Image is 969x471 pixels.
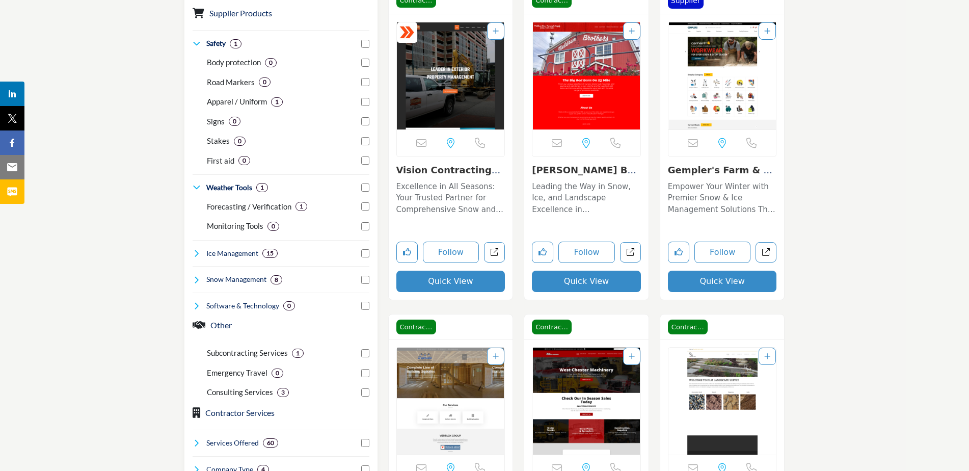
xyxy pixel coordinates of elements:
[397,22,505,129] a: Open Listing in new tab
[207,155,234,167] p: First aid: Emergency medical kits and supplies for treating coldrelated injuries and accidents.
[275,276,278,283] b: 8
[396,165,501,187] a: Vision Contracting &...
[397,348,505,455] a: Open Listing in new tab
[396,165,505,176] h3: Vision Contracting & Supply Inc.
[361,276,369,284] input: Select Snow Management checkbox
[396,271,505,292] button: Quick View
[209,7,272,19] button: Supplier Products
[361,98,369,106] input: Select Apparel / Uniform checkbox
[233,118,236,125] b: 0
[532,320,572,335] span: Contractor
[205,407,275,419] button: Contractor Services
[620,242,641,263] a: Open meldrum-bros-nursery-landscape-supply in new tab
[694,242,751,263] button: Follow
[668,181,777,216] p: Empower Your Winter with Premier Snow & Ice Management Solutions The company is a leading provide...
[277,388,289,397] div: 3 Results For Consulting Services
[267,222,279,231] div: 0 Results For Monitoring Tools
[206,301,279,311] h4: Software & Technology: Software & Technology encompasses the development, implementation, and use...
[423,242,479,263] button: Follow
[668,178,777,216] a: Empower Your Winter with Premier Snow & Ice Management Solutions The company is a leading provide...
[361,156,369,165] input: Select First aid checkbox
[396,242,418,263] button: Like listing
[361,117,369,125] input: Select Signs checkbox
[361,439,369,447] input: Select Services Offered checkbox
[207,220,263,232] p: Monitoring Tools: Technology for tracking weather, temperature, and ice conditions in realtime.
[396,320,436,335] span: Contractor
[558,242,615,263] button: Follow
[668,22,776,129] a: Open Listing in new tab
[206,38,226,48] h4: Safety: Safety refers to the measures, practices, and protocols implemented to protect individual...
[396,181,505,216] p: Excellence in All Seasons: Your Trusted Partner for Comprehensive Snow and Ice Management Solutio...
[532,242,553,263] button: Like listing
[397,348,505,455] img: DETERVILLE LUMBER & SUPPLY LLC
[532,165,638,187] a: [PERSON_NAME] Bros Nursery...
[207,347,288,359] p: Subcontracting Services: Subcontracting Services
[207,76,255,88] p: Road Markers: Reflective markers to improve visibility and safety on winter roads and pathways.
[668,165,772,187] a: Gempler's Farm & Hom...
[271,97,283,107] div: 1 Results For Apparel / Uniform
[238,156,250,165] div: 0 Results For First aid
[243,157,246,164] b: 0
[271,275,282,284] div: 8 Results For Snow Management
[300,203,303,210] b: 1
[207,57,261,68] p: Body protection: Protective gear to keep workers safe from extreme cold, wind, and winter hazards.
[207,367,267,379] p: Emergency Travel: Emergency Travel
[764,27,770,35] a: Add To List
[210,319,232,331] button: Other
[668,348,776,455] img: DLM landscape supply and snow removal llc
[629,352,635,360] a: Add To List
[267,439,274,447] b: 60
[629,27,635,35] a: Add To List
[234,40,237,47] b: 1
[287,302,291,309] b: 0
[399,25,415,40] img: ASM Certified Badge Icon
[259,77,271,87] div: 0 Results For Road Markers
[256,183,268,192] div: 1 Results For Weather Tools
[296,350,300,357] b: 1
[283,301,295,310] div: 0 Results For Software & Technology
[361,349,369,357] input: Select Subcontracting Services checkbox
[361,249,369,257] input: Select Ice Management checkbox
[361,302,369,310] input: Select Software & Technology checkbox
[532,178,641,216] a: Leading the Way in Snow, Ice, and Landscape Excellence in [GEOGRAPHIC_DATA] Since [DATE] Located ...
[207,135,230,147] p: Stakes: Snow stakes and boundary markers to guide plowing and prevent damage.
[230,39,241,48] div: 1 Results For Safety
[532,181,641,216] p: Leading the Way in Snow, Ice, and Landscape Excellence in [GEOGRAPHIC_DATA] Since [DATE] Located ...
[493,352,499,360] a: Add To List
[263,438,278,448] div: 60 Results For Services Offered
[276,370,279,377] b: 0
[207,386,273,398] p: Consulting Services: Consulting Services
[206,438,259,448] h4: Services Offered: Services Offered refers to the specific products, assistance, or expertise a bu...
[206,182,252,193] h4: Weather Tools: Weather Tools refer to instruments, software, and technologies used to monitor, pr...
[532,165,641,176] h3: Meldrum Bros Nursery & Landscape Supply
[269,59,273,66] b: 0
[266,250,274,257] b: 15
[361,202,369,211] input: Select Forecasting / Verification checkbox
[292,349,304,358] div: 1 Results For Subcontracting Services
[361,222,369,230] input: Select Monitoring Tools checkbox
[756,242,776,263] a: Open gemplers-farm-home-supply-co in new tab
[668,22,776,129] img: Gempler's Farm & Home Supply Co
[265,58,277,67] div: 0 Results For Body protection
[532,348,640,455] a: Open Listing in new tab
[668,271,777,292] button: Quick View
[234,137,246,146] div: 0 Results For Stakes
[260,184,264,191] b: 1
[361,184,369,192] input: Select Weather Tools checkbox
[397,22,505,129] img: Vision Contracting & Supply Inc.
[361,369,369,377] input: Select Emergency Travel checkbox
[262,249,278,258] div: 15 Results For Ice Management
[668,242,689,263] button: Like listing
[272,223,275,230] b: 0
[532,348,640,455] img: West Chester Machinery & Supply Co., Inc.
[207,116,225,127] p: Signs: Safety and warning signs to alert pedestrians and drivers to winter hazards.
[764,352,770,360] a: Add To List
[361,137,369,145] input: Select Stakes checkbox
[206,248,258,258] h4: Ice Management: Ice management involves the control, removal, and prevention of ice accumulation ...
[532,22,640,129] a: Open Listing in new tab
[532,22,640,129] img: Meldrum Bros Nursery & Landscape Supply
[295,202,307,211] div: 1 Results For Forecasting / Verification
[361,388,369,397] input: Select Consulting Services checkbox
